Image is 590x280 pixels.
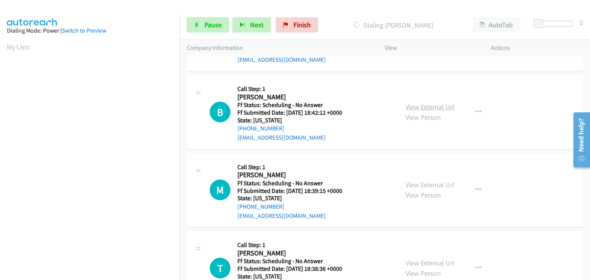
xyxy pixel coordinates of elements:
h5: State: [US_STATE] [237,194,368,202]
h5: Ff Status: Scheduling - No Answer [237,257,368,265]
a: [EMAIL_ADDRESS][DOMAIN_NAME] [237,134,326,141]
h5: Call Step: 1 [237,85,368,93]
div: Dialing Mode: Power | [7,26,173,35]
h2: [PERSON_NAME] [237,171,368,180]
a: View Person [406,191,441,199]
a: View Person [406,113,441,122]
button: Next [232,17,271,33]
h5: Ff Submitted Date: [DATE] 18:42:12 +0000 [237,109,368,117]
a: View External Url [406,102,454,111]
h2: [PERSON_NAME] [237,249,368,258]
a: Pause [187,17,229,33]
span: Next [250,20,264,29]
div: Delay between calls (in seconds) [537,21,573,27]
h5: Ff Submitted Date: [DATE] 18:38:36 +0000 [237,265,368,273]
div: The call is yet to be attempted [210,258,230,278]
span: Pause [204,20,222,29]
a: View External Url [406,259,454,267]
h5: Call Step: 1 [237,241,368,249]
h1: B [210,102,230,122]
iframe: Resource Center [568,109,590,170]
h5: Ff Status: Scheduling - No Answer [237,101,368,109]
h1: M [210,180,230,200]
a: Switch to Preview [62,27,106,34]
a: View External Url [406,180,454,189]
h2: [PERSON_NAME] [237,93,368,102]
p: View [385,43,477,53]
p: Dialing [PERSON_NAME] [328,20,459,30]
a: [EMAIL_ADDRESS][DOMAIN_NAME] [237,212,326,219]
a: My Lists [7,43,30,51]
h5: Ff Status: Scheduling - No Answer [237,180,368,187]
span: Finish [293,20,311,29]
div: 0 [580,17,583,28]
p: Company Information [187,43,371,53]
a: View Person [406,269,441,278]
a: [PHONE_NUMBER] [237,203,284,210]
a: [EMAIL_ADDRESS][DOMAIN_NAME] [237,56,326,63]
h1: T [210,258,230,278]
a: Finish [276,17,318,33]
h5: Call Step: 1 [237,163,368,171]
p: Actions [491,43,583,53]
h5: Ff Submitted Date: [DATE] 18:39:15 +0000 [237,187,368,195]
div: The call is yet to be attempted [210,180,230,200]
div: The call is yet to be attempted [210,102,230,122]
button: AutoTab [472,17,520,33]
a: [PHONE_NUMBER] [237,125,284,132]
h5: State: [US_STATE] [237,117,368,124]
